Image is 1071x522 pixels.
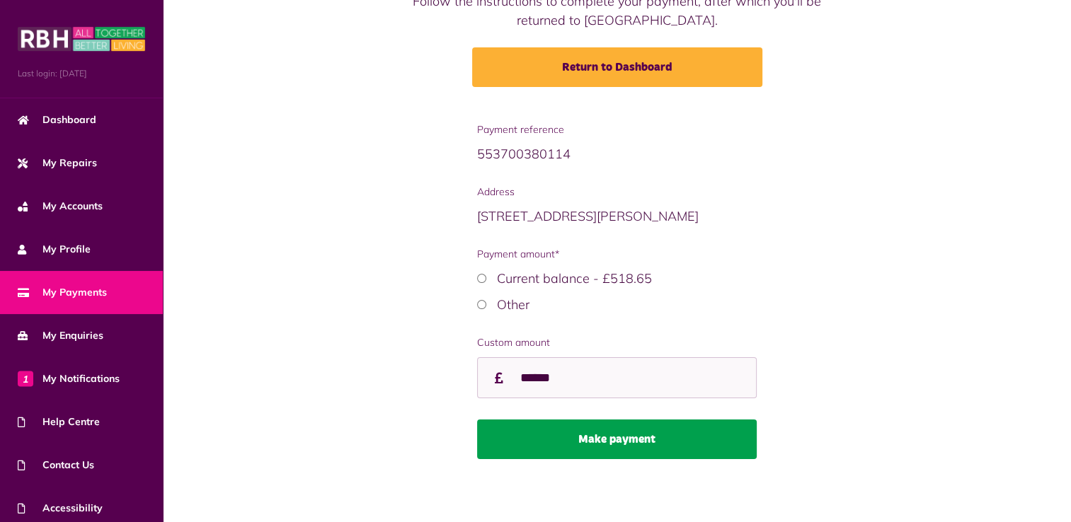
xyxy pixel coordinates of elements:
[472,47,762,87] a: Return to Dashboard
[497,270,652,286] label: Current balance - £518.65
[477,146,571,162] span: 553700380114
[18,67,145,80] span: Last login: [DATE]
[18,414,100,429] span: Help Centre
[18,112,96,127] span: Dashboard
[18,458,94,472] span: Contact Us
[477,335,756,350] label: Custom amount
[477,419,756,459] button: Make payment
[18,25,145,53] img: MyRBH
[18,156,97,170] span: My Repairs
[477,247,756,262] span: Payment amount*
[18,371,33,386] span: 1
[18,285,107,300] span: My Payments
[18,371,120,386] span: My Notifications
[18,501,103,516] span: Accessibility
[477,208,699,224] span: [STREET_ADDRESS][PERSON_NAME]
[477,122,756,137] span: Payment reference
[18,199,103,214] span: My Accounts
[497,296,529,313] label: Other
[18,328,103,343] span: My Enquiries
[477,185,756,199] span: Address
[18,242,91,257] span: My Profile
